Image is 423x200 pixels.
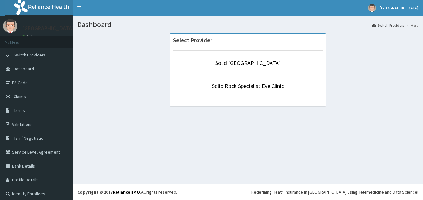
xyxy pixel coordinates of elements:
[212,82,284,90] a: Solid Rock Specialist Eye Clinic
[77,189,141,195] strong: Copyright © 2017 .
[3,19,17,33] img: User Image
[368,4,376,12] img: User Image
[251,189,418,195] div: Redefining Heath Insurance in [GEOGRAPHIC_DATA] using Telemedicine and Data Science!
[14,52,46,58] span: Switch Providers
[215,59,281,67] a: Solid [GEOGRAPHIC_DATA]
[77,21,418,29] h1: Dashboard
[14,94,26,99] span: Claims
[73,184,423,200] footer: All rights reserved.
[14,66,34,72] span: Dashboard
[22,26,74,31] p: [GEOGRAPHIC_DATA]
[372,23,404,28] a: Switch Providers
[405,23,418,28] li: Here
[14,108,25,113] span: Tariffs
[173,37,212,44] strong: Select Provider
[380,5,418,11] span: [GEOGRAPHIC_DATA]
[22,34,37,39] a: Online
[14,135,46,141] span: Tariff Negotiation
[113,189,140,195] a: RelianceHMO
